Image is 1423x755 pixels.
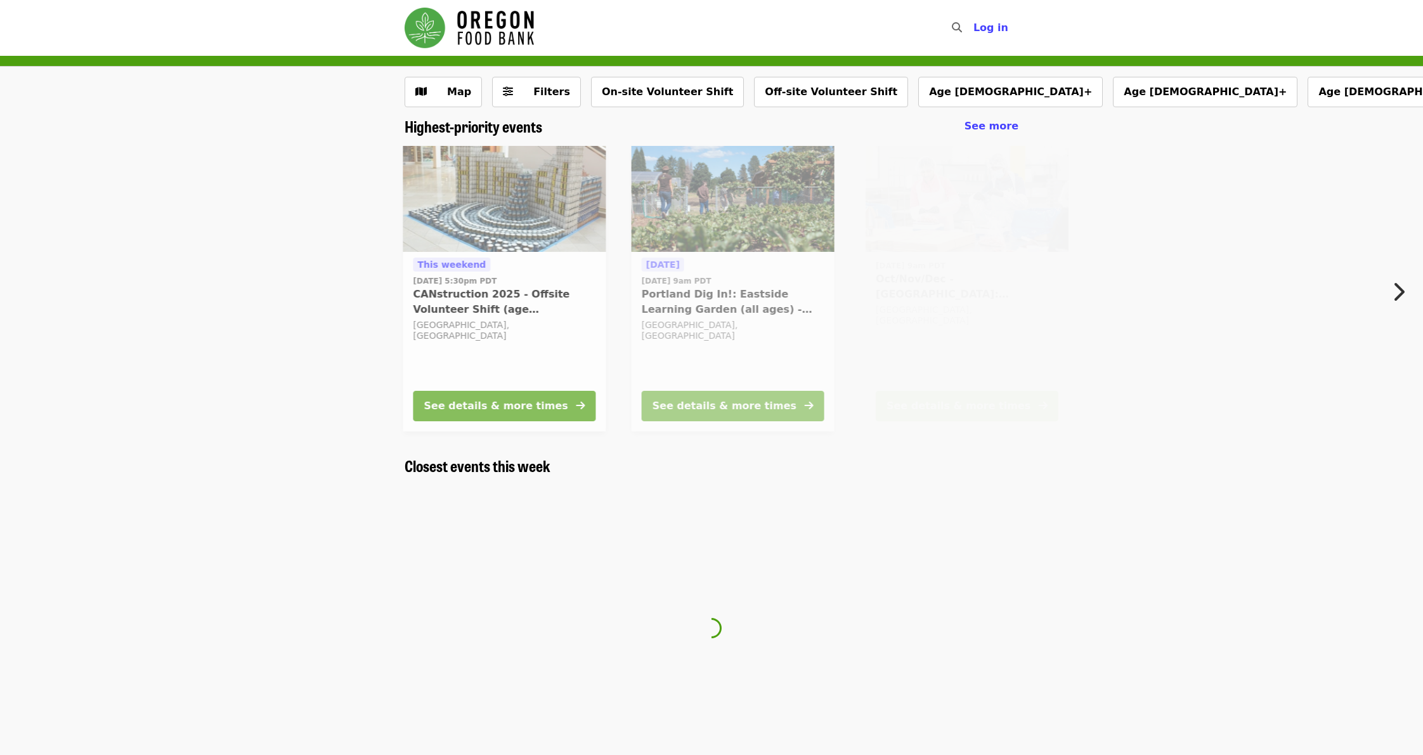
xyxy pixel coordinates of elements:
span: Log in [973,22,1008,34]
img: Oregon Food Bank - Home [405,8,534,48]
div: See details & more times [887,398,1030,414]
button: Off-site Volunteer Shift [754,77,908,107]
i: sliders-h icon [503,86,513,98]
a: See details for "CANstruction 2025 - Offsite Volunteer Shift (age 16+)" [403,146,606,431]
i: arrow-right icon [576,400,585,412]
span: CANstruction 2025 - Offsite Volunteer Shift (age [DEMOGRAPHIC_DATA]+) [413,287,595,317]
a: See more [965,119,1018,134]
span: Map [447,86,471,98]
i: search icon [952,22,962,34]
div: Closest events this week [394,457,1029,475]
a: See details for "Oct/Nov/Dec - Beaverton: Repack/Sort (age 10+)" [866,146,1069,431]
button: On-site Volunteer Shift [591,77,744,107]
span: See more [965,120,1018,132]
div: See details & more times [653,398,796,414]
button: See details & more times [413,391,595,421]
img: Oct/Nov/Dec - Beaverton: Repack/Sort (age 10+) organized by Oregon Food Bank [866,146,1069,253]
button: Age [DEMOGRAPHIC_DATA]+ [1113,77,1297,107]
button: Show map view [405,77,482,107]
span: Closest events this week [405,454,550,476]
div: See details & more times [424,398,568,414]
button: Log in [963,15,1018,41]
time: [DATE] 5:30pm PDT [413,275,497,287]
div: [GEOGRAPHIC_DATA], [GEOGRAPHIC_DATA] [876,305,1058,326]
span: Oct/Nov/Dec - [GEOGRAPHIC_DATA]: Repack/Sort (age [DEMOGRAPHIC_DATA]+) [876,272,1058,302]
i: arrow-right icon [1039,400,1048,412]
span: Highest-priority events [405,115,542,137]
button: Next item [1381,274,1423,310]
button: See details & more times [642,391,824,421]
input: Search [970,13,980,43]
i: map icon [415,86,427,98]
span: Portland Dig In!: Eastside Learning Garden (all ages) - Aug/Sept/Oct [642,287,824,317]
div: [GEOGRAPHIC_DATA], [GEOGRAPHIC_DATA] [642,320,824,341]
img: CANstruction 2025 - Offsite Volunteer Shift (age 16+) organized by Oregon Food Bank [403,146,606,253]
span: Filters [533,86,570,98]
a: Closest events this week [405,457,550,475]
button: Filters (0 selected) [492,77,581,107]
button: See details & more times [876,391,1058,421]
time: [DATE] 9am PDT [642,275,711,287]
i: arrow-right icon [805,400,814,412]
span: [DATE] [646,259,680,270]
div: Highest-priority events [394,117,1029,136]
button: Age [DEMOGRAPHIC_DATA]+ [918,77,1103,107]
a: Highest-priority events [405,117,542,136]
div: [GEOGRAPHIC_DATA], [GEOGRAPHIC_DATA] [413,320,595,341]
a: See details for "Portland Dig In!: Eastside Learning Garden (all ages) - Aug/Sept/Oct" [632,146,835,431]
img: Portland Dig In!: Eastside Learning Garden (all ages) - Aug/Sept/Oct organized by Oregon Food Bank [632,146,835,253]
i: chevron-right icon [1392,280,1405,304]
span: This weekend [417,259,486,270]
time: [DATE] 9am PDT [876,260,945,272]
